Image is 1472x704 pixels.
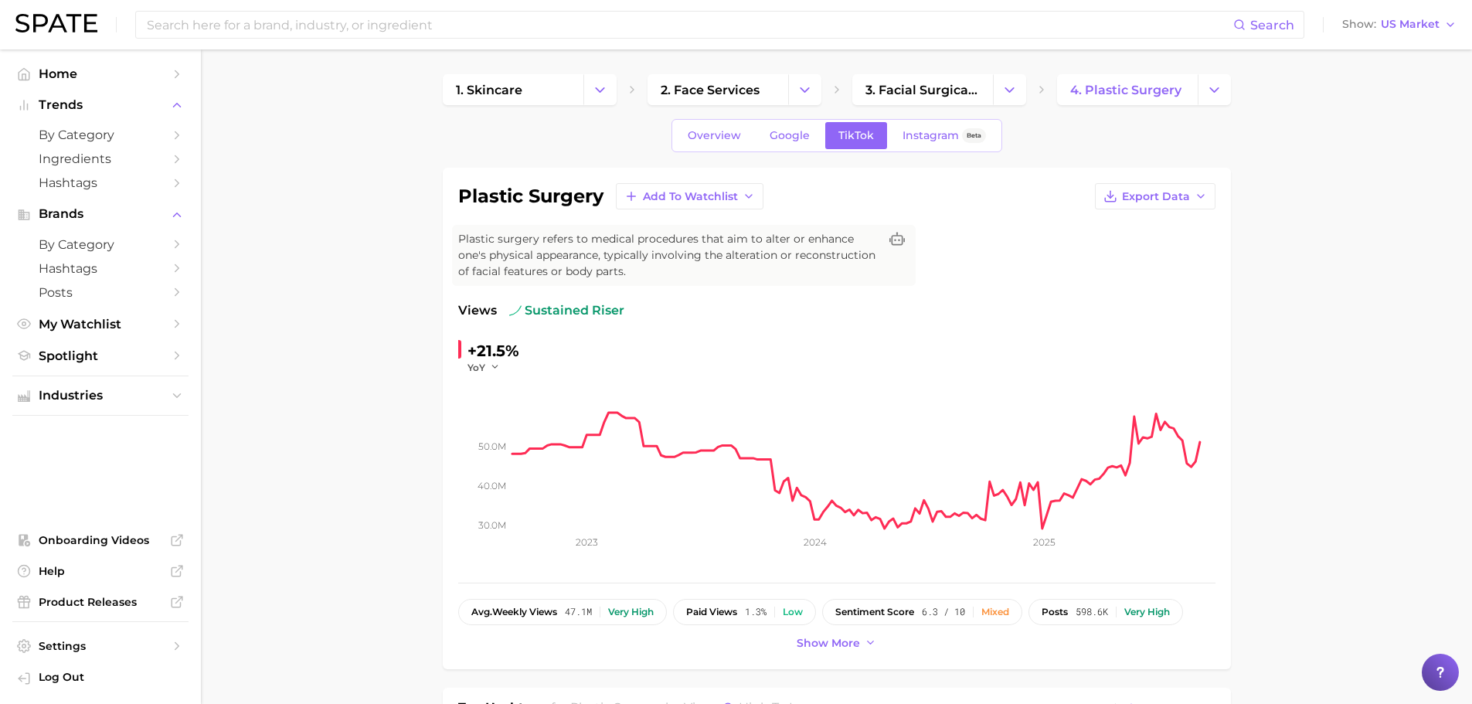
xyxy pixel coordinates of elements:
[12,202,189,226] button: Brands
[39,207,162,221] span: Brands
[39,595,162,609] span: Product Releases
[981,607,1009,617] div: Mixed
[12,634,189,658] a: Settings
[467,338,519,363] div: +21.5%
[12,281,189,304] a: Posts
[967,129,981,142] span: Beta
[478,519,506,531] tspan: 30.0m
[456,83,522,97] span: 1. skincare
[39,533,162,547] span: Onboarding Videos
[39,639,162,653] span: Settings
[12,257,189,281] a: Hashtags
[1057,74,1198,105] a: 4. plastic surgery
[471,606,492,617] abbr: average
[12,384,189,407] button: Industries
[793,633,881,654] button: Show more
[458,231,879,280] span: Plastic surgery refers to medical procedures that aim to alter or enhance one's physical appearan...
[835,607,914,617] span: sentiment score
[1342,20,1376,29] span: Show
[922,607,965,617] span: 6.3 / 10
[471,607,557,617] span: weekly views
[12,233,189,257] a: by Category
[583,74,617,105] button: Change Category
[12,559,189,583] a: Help
[478,440,506,452] tspan: 50.0m
[458,187,603,206] h1: plastic surgery
[12,312,189,336] a: My Watchlist
[1070,83,1181,97] span: 4. plastic surgery
[509,304,522,317] img: sustained riser
[643,190,738,203] span: Add to Watchlist
[145,12,1233,38] input: Search here for a brand, industry, or ingredient
[822,599,1022,625] button: sentiment score6.3 / 10Mixed
[39,285,162,300] span: Posts
[686,607,737,617] span: paid views
[12,147,189,171] a: Ingredients
[478,480,506,491] tspan: 40.0m
[458,599,667,625] button: avg.weekly views47.1mVery high
[1122,190,1190,203] span: Export Data
[993,74,1026,105] button: Change Category
[616,183,763,209] button: Add to Watchlist
[783,607,803,617] div: Low
[575,536,597,548] tspan: 2023
[39,261,162,276] span: Hashtags
[838,129,874,142] span: TikTok
[1198,74,1231,105] button: Change Category
[39,66,162,81] span: Home
[12,529,189,552] a: Onboarding Videos
[1028,599,1183,625] button: posts598.6kVery high
[1124,607,1170,617] div: Very high
[675,122,754,149] a: Overview
[39,175,162,190] span: Hashtags
[509,301,624,320] span: sustained riser
[12,171,189,195] a: Hashtags
[12,62,189,86] a: Home
[788,74,821,105] button: Change Category
[825,122,887,149] a: TikTok
[39,98,162,112] span: Trends
[1095,183,1215,209] button: Export Data
[39,128,162,142] span: by Category
[467,361,501,374] button: YoY
[39,151,162,166] span: Ingredients
[852,74,993,105] a: 3. facial surgical services
[12,123,189,147] a: by Category
[39,237,162,252] span: by Category
[688,129,741,142] span: Overview
[756,122,823,149] a: Google
[12,665,189,692] a: Log out. Currently logged in with e-mail zach.stewart@emersongroup.com.
[608,607,654,617] div: Very high
[39,389,162,403] span: Industries
[39,670,176,684] span: Log Out
[1250,18,1294,32] span: Search
[39,564,162,578] span: Help
[648,74,788,105] a: 2. face services
[1032,536,1055,548] tspan: 2025
[467,361,485,374] span: YoY
[12,590,189,614] a: Product Releases
[15,14,97,32] img: SPATE
[745,607,767,617] span: 1.3%
[661,83,760,97] span: 2. face services
[565,607,592,617] span: 47.1m
[903,129,959,142] span: Instagram
[1076,607,1108,617] span: 598.6k
[12,94,189,117] button: Trends
[39,317,162,332] span: My Watchlist
[458,301,497,320] span: Views
[1338,15,1460,35] button: ShowUS Market
[673,599,816,625] button: paid views1.3%Low
[889,122,999,149] a: InstagramBeta
[797,637,860,650] span: Show more
[1381,20,1440,29] span: US Market
[1042,607,1068,617] span: posts
[803,536,826,548] tspan: 2024
[39,349,162,363] span: Spotlight
[865,83,980,97] span: 3. facial surgical services
[12,344,189,368] a: Spotlight
[770,129,810,142] span: Google
[443,74,583,105] a: 1. skincare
